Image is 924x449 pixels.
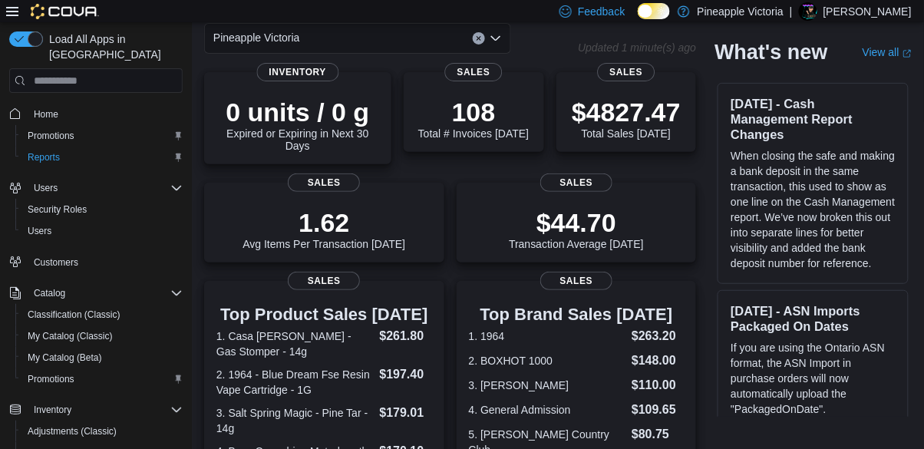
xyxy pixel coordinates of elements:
div: Total Sales [DATE] [572,97,681,140]
span: Home [28,104,183,123]
span: Inventory [34,404,71,416]
a: Adjustments (Classic) [21,422,123,441]
span: Promotions [28,130,74,142]
p: 0 units / 0 g [216,97,379,127]
a: Reports [21,148,66,167]
button: Customers [3,251,189,273]
span: Sales [598,63,655,81]
button: Clear input [473,32,485,45]
div: Expired or Expiring in Next 30 Days [216,97,379,152]
a: Promotions [21,370,81,388]
span: Users [28,179,183,197]
span: Users [34,182,58,194]
span: Classification (Classic) [28,309,120,321]
span: Home [34,108,58,121]
dt: 2. 1964 - Blue Dream Fse Resin Vape Cartridge - 1G [216,367,374,398]
dd: $263.20 [632,327,684,345]
span: Catalog [28,284,183,302]
h3: Top Product Sales [DATE] [216,305,432,324]
dd: $80.75 [632,425,684,444]
span: Promotions [28,373,74,385]
dd: $148.00 [632,352,684,370]
p: $4827.47 [572,97,681,127]
dd: $109.65 [632,401,684,419]
button: Security Roles [15,199,189,220]
span: Classification (Classic) [21,305,183,324]
a: My Catalog (Classic) [21,327,119,345]
p: | [790,2,793,21]
h3: [DATE] - ASN Imports Packaged On Dates [731,303,896,334]
span: Adjustments (Classic) [28,425,117,437]
span: Reports [21,148,183,167]
span: My Catalog (Classic) [21,327,183,345]
button: Reports [15,147,189,168]
a: Home [28,105,64,124]
button: Inventory [28,401,78,419]
a: My Catalog (Beta) [21,348,108,367]
p: Pineapple Victoria [698,2,784,21]
p: $44.70 [509,207,644,238]
span: Promotions [21,127,183,145]
button: Promotions [15,125,189,147]
span: Pineapple Victoria [213,28,300,47]
p: 108 [418,97,529,127]
span: Inventory [28,401,183,419]
span: Users [28,225,51,237]
button: Open list of options [490,32,502,45]
svg: External link [903,48,912,58]
button: Users [28,179,64,197]
p: Updated 1 minute(s) ago [578,41,696,54]
dd: $110.00 [632,376,684,395]
div: Total # Invoices [DATE] [418,97,529,140]
a: Users [21,222,58,240]
div: Kurtis Tingley [799,2,817,21]
button: Catalog [28,284,71,302]
dt: 4. General Admission [469,402,626,418]
span: Promotions [21,370,183,388]
span: Customers [28,253,183,272]
span: My Catalog (Beta) [28,352,102,364]
span: Users [21,222,183,240]
button: My Catalog (Classic) [15,325,189,347]
dt: 3. Salt Spring Magic - Pine Tar - 14g [216,405,374,436]
button: Users [15,220,189,242]
span: My Catalog (Beta) [21,348,183,367]
p: 1.62 [243,207,405,238]
button: Home [3,102,189,124]
p: When closing the safe and making a bank deposit in the same transaction, this used to show as one... [731,148,896,271]
span: Sales [288,272,360,290]
input: Dark Mode [638,3,670,19]
dt: 2. BOXHOT 1000 [469,353,626,368]
span: Adjustments (Classic) [21,422,183,441]
dt: 3. [PERSON_NAME] [469,378,626,393]
span: Sales [540,272,612,290]
dd: $261.80 [380,327,432,345]
div: Avg Items Per Transaction [DATE] [243,207,405,250]
span: Sales [540,173,612,192]
span: Feedback [578,4,625,19]
a: Classification (Classic) [21,305,127,324]
p: [PERSON_NAME] [823,2,912,21]
button: My Catalog (Beta) [15,347,189,368]
dd: $179.01 [380,404,432,422]
dd: $197.40 [380,365,432,384]
span: Customers [34,256,78,269]
span: Sales [288,173,360,192]
button: Promotions [15,368,189,390]
span: Catalog [34,287,65,299]
img: Cova [31,4,99,19]
dt: 1. 1964 [469,328,626,344]
button: Classification (Classic) [15,304,189,325]
button: Adjustments (Classic) [15,421,189,442]
h3: [DATE] - Cash Management Report Changes [731,96,896,142]
span: Load All Apps in [GEOGRAPHIC_DATA] [43,31,183,62]
a: Security Roles [21,200,93,219]
span: Security Roles [28,203,87,216]
span: Sales [445,63,503,81]
span: Security Roles [21,200,183,219]
button: Catalog [3,282,189,304]
dt: 1. Casa [PERSON_NAME] - Gas Stomper - 14g [216,328,374,359]
a: Customers [28,253,84,272]
div: Transaction Average [DATE] [509,207,644,250]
